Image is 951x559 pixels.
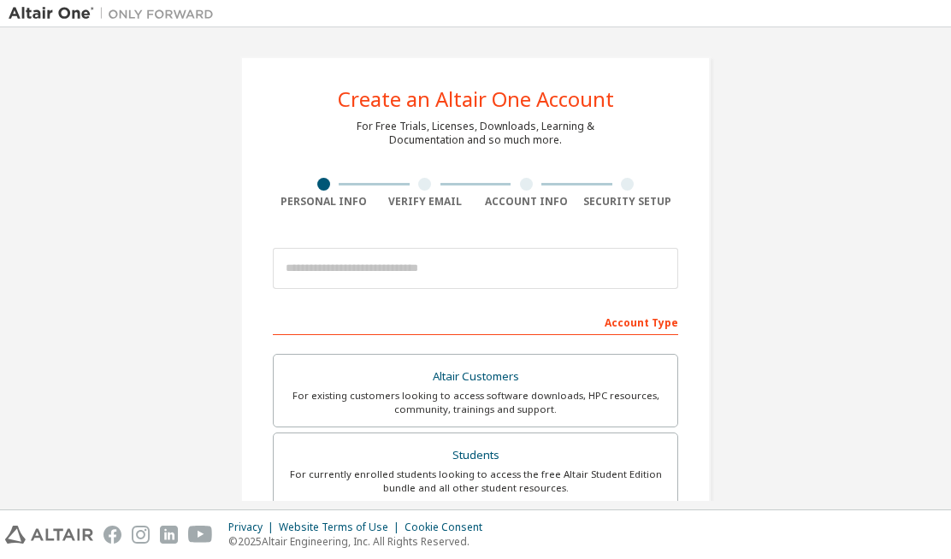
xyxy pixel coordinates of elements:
[284,389,667,416] div: For existing customers looking to access software downloads, HPC resources, community, trainings ...
[375,195,476,209] div: Verify Email
[273,308,678,335] div: Account Type
[405,521,493,534] div: Cookie Consent
[228,534,493,549] p: © 2025 Altair Engineering, Inc. All Rights Reserved.
[188,526,213,544] img: youtube.svg
[338,89,614,109] div: Create an Altair One Account
[284,365,667,389] div: Altair Customers
[284,468,667,495] div: For currently enrolled students looking to access the free Altair Student Edition bundle and all ...
[284,444,667,468] div: Students
[5,526,93,544] img: altair_logo.svg
[228,521,279,534] div: Privacy
[160,526,178,544] img: linkedin.svg
[9,5,222,22] img: Altair One
[357,120,594,147] div: For Free Trials, Licenses, Downloads, Learning & Documentation and so much more.
[103,526,121,544] img: facebook.svg
[273,195,375,209] div: Personal Info
[279,521,405,534] div: Website Terms of Use
[132,526,150,544] img: instagram.svg
[475,195,577,209] div: Account Info
[577,195,679,209] div: Security Setup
